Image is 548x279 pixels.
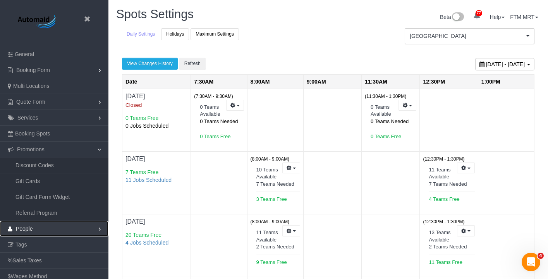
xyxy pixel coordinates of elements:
[200,134,230,139] span: 0 Teams Free
[423,219,464,224] small: (12:30PM - 1:30PM)
[15,241,27,248] span: Tags
[14,14,62,31] img: Automaid Logo
[490,14,505,20] a: Help
[125,240,168,246] a: 4 Jobs Scheduled
[125,115,158,121] span: 0 Teams Free
[125,156,145,162] a: [DATE]
[251,156,289,162] small: (8:00AM - 9:00AM)
[451,12,464,22] img: New interface
[191,28,239,40] a: Maximum Settings
[191,74,247,89] td: 7:30AM
[371,104,391,117] a: 0 Teams Available
[125,92,187,110] div: Sunday is set as unavailable in your General Settings.
[125,232,161,238] span: 20 Teams Free
[486,61,525,67] span: [DATE] - [DATE]
[478,74,534,89] td: 1:00PM
[125,169,158,175] span: 7 Teams Free
[200,118,238,124] span: 0 Teams Needed
[371,118,409,124] span: 0 Teams Needed
[469,8,484,25] a: 77
[15,130,50,137] span: Booking Spots
[15,51,34,57] span: General
[429,259,462,265] span: 11 Teams Free
[17,115,38,121] span: Services
[420,74,478,89] td: 12:30PM
[247,74,303,89] td: 8:00AM
[256,229,278,243] a: 11 Teams Available
[125,93,145,99] a: [DATE]
[200,104,220,117] a: 0 Teams Available
[122,74,191,89] td: Date
[429,229,450,243] a: 13 Teams Available
[16,67,50,73] span: Booking Form
[125,177,172,183] a: 11 Jobs Scheduled
[510,14,538,20] a: FTM MRT
[122,29,160,40] a: Daily Settings
[125,218,145,225] a: [DATE]
[522,253,540,271] iframe: Intercom live chat
[476,10,482,16] span: 77
[125,102,142,108] a: Closed
[161,28,189,40] a: Holidays
[256,244,294,250] a: 2 Teams Needed
[13,83,49,89] span: Multi Locations
[365,94,406,99] small: (11:30AM - 1:30PM)
[429,196,459,202] span: 4 Teams Free
[429,167,450,180] a: 11 Teams Available
[256,181,294,187] a: 7 Teams Needed
[405,28,534,44] button: [GEOGRAPHIC_DATA]
[410,32,524,40] span: [GEOGRAPHIC_DATA]
[116,7,194,21] span: Spots Settings
[256,259,287,265] span: 9 Teams Free
[429,244,467,250] a: 2 Teams Needed
[303,74,361,89] td: 9:00AM
[16,226,33,232] span: People
[179,58,206,70] button: Refresh
[362,74,420,89] td: 11:30AM
[16,99,45,105] span: Quote Form
[371,134,401,139] span: 0 Teams Free
[122,58,178,70] button: View Changes History
[423,156,464,162] small: (12:30PM - 1:30PM)
[251,219,289,224] small: (8:00AM - 9:00AM)
[538,253,544,259] span: 4
[17,146,45,152] span: Promotions
[194,94,233,99] small: (7:30AM - 9:30AM)
[440,14,464,20] a: Beta
[125,123,168,129] span: 0 Jobs Scheduled
[405,28,534,44] ol: Chicago
[256,196,287,202] span: 3 Teams Free
[12,257,41,264] span: Sales Taxes
[256,167,278,180] a: 10 Teams Available
[429,181,467,187] a: 7 Teams Needed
